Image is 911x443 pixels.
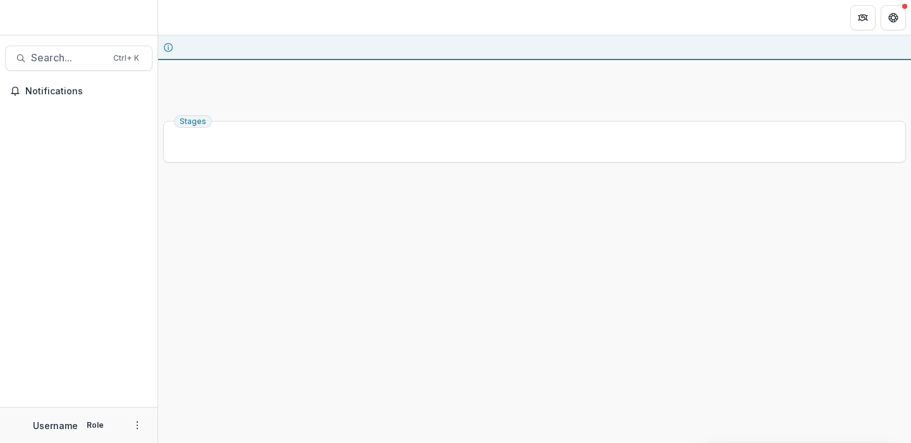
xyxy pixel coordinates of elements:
span: Notifications [25,86,147,97]
span: Search... [31,52,106,64]
button: Get Help [881,5,906,30]
span: Stages [180,117,206,126]
button: Search... [5,46,152,71]
p: Username [33,419,78,432]
button: Partners [850,5,876,30]
div: Ctrl + K [111,51,142,65]
button: More [130,418,145,433]
button: Notifications [5,81,152,101]
p: Role [83,420,108,431]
